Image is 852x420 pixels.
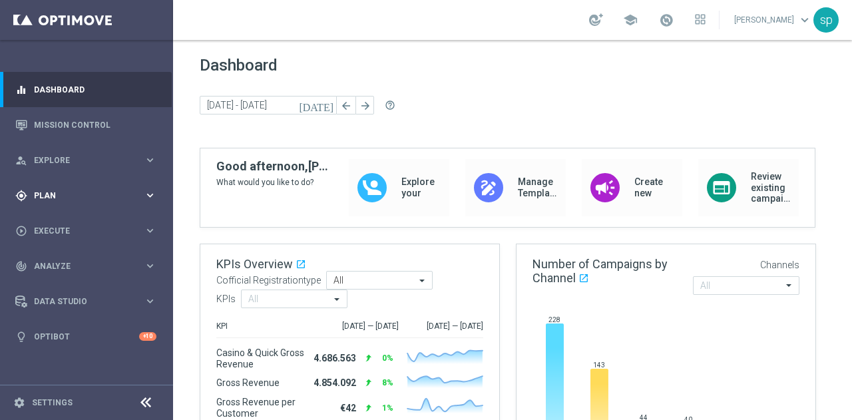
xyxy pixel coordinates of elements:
[15,190,157,201] button: gps_fixed Plan keyboard_arrow_right
[144,189,156,202] i: keyboard_arrow_right
[15,190,27,202] i: gps_fixed
[15,226,157,236] button: play_circle_outline Execute keyboard_arrow_right
[15,225,144,237] div: Execute
[34,319,139,354] a: Optibot
[15,85,157,95] button: equalizer Dashboard
[139,332,156,341] div: +10
[34,262,144,270] span: Analyze
[34,192,144,200] span: Plan
[13,397,25,409] i: settings
[144,260,156,272] i: keyboard_arrow_right
[15,154,27,166] i: person_search
[144,295,156,308] i: keyboard_arrow_right
[34,72,156,107] a: Dashboard
[15,331,157,342] button: lightbulb Optibot +10
[32,399,73,407] a: Settings
[15,154,144,166] div: Explore
[797,13,812,27] span: keyboard_arrow_down
[15,261,157,272] button: track_changes Analyze keyboard_arrow_right
[15,296,157,307] button: Data Studio keyboard_arrow_right
[15,260,144,272] div: Analyze
[34,227,144,235] span: Execute
[15,331,27,343] i: lightbulb
[15,190,144,202] div: Plan
[15,260,27,272] i: track_changes
[144,154,156,166] i: keyboard_arrow_right
[34,298,144,306] span: Data Studio
[623,13,638,27] span: school
[144,224,156,237] i: keyboard_arrow_right
[15,84,27,96] i: equalizer
[15,319,156,354] div: Optibot
[813,7,839,33] div: sp
[15,72,156,107] div: Dashboard
[733,10,813,30] a: [PERSON_NAME]keyboard_arrow_down
[15,155,157,166] button: person_search Explore keyboard_arrow_right
[15,296,144,308] div: Data Studio
[15,225,27,237] i: play_circle_outline
[15,107,156,142] div: Mission Control
[34,156,144,164] span: Explore
[34,107,156,142] a: Mission Control
[15,120,157,130] button: Mission Control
